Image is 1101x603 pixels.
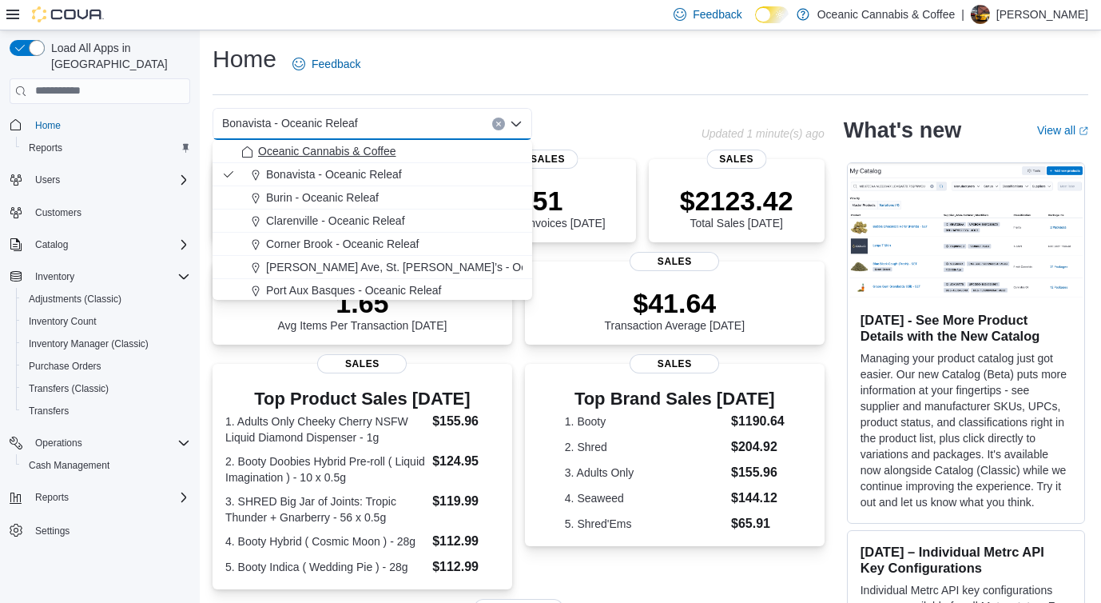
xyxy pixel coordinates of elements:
a: Settings [29,521,76,541]
span: Dark Mode [755,23,756,24]
span: Feedback [312,56,360,72]
p: 1.65 [277,287,447,319]
dt: 2. Shred [565,439,725,455]
span: Inventory Count [22,312,190,331]
button: Home [3,114,197,137]
span: Inventory [35,270,74,283]
dd: $144.12 [731,489,785,508]
span: Port Aux Basques - Oceanic Releaf [266,282,441,298]
a: Transfers (Classic) [22,379,115,398]
span: Inventory [29,267,190,286]
span: Transfers (Classic) [29,382,109,395]
span: Inventory Manager (Classic) [22,334,190,353]
p: Oceanic Cannabis & Coffee [817,5,956,24]
button: Reports [16,137,197,159]
span: Corner Brook - Oceanic Releaf [266,236,419,252]
button: Transfers (Classic) [16,377,197,400]
button: Transfers [16,400,197,422]
h3: [DATE] – Individual Metrc API Key Configurations [861,544,1071,576]
span: Oceanic Cannabis & Coffee [258,143,396,159]
a: Customers [29,203,88,222]
button: Bonavista - Oceanic Releaf [213,163,532,186]
dt: 1. Adults Only Cheeky Cherry NSFW Liquid Diamond Dispenser - 1g [225,413,426,445]
dd: $119.99 [432,492,499,511]
span: Purchase Orders [22,357,190,376]
dt: 3. SHRED Big Jar of Joints: Tropic Thunder + Gnarberry - 56 x 0.5g [225,493,426,525]
dt: 2. Booty Doobies Hybrid Pre-roll ( Liquid Imagination ) - 10 x 0.5g [225,453,426,485]
span: Burin - Oceanic Releaf [266,190,379,206]
span: Inventory Manager (Classic) [29,337,149,350]
a: Feedback [286,48,367,80]
dd: $124.95 [432,452,499,471]
div: Avg Items Per Transaction [DATE] [277,287,447,332]
a: Purchase Orders [22,357,108,376]
div: Total Sales [DATE] [680,185,793,230]
button: Inventory Count [16,310,197,333]
h1: Home [213,43,276,75]
input: Dark Mode [755,6,789,23]
span: [PERSON_NAME] Ave, St. [PERSON_NAME]’s - Oceanic Releaf [266,259,589,275]
button: Burin - Oceanic Releaf [213,186,532,210]
h3: Top Brand Sales [DATE] [565,389,785,409]
a: Cash Management [22,456,116,475]
div: Choose from the following options [213,140,532,395]
button: Operations [3,432,197,454]
span: Settings [29,520,190,540]
span: Home [35,119,61,132]
span: Transfers [22,401,190,421]
button: Oceanic Cannabis & Coffee [213,140,532,163]
button: Catalog [29,235,74,254]
button: Inventory [3,266,197,288]
a: Reports [22,138,69,158]
span: Reports [29,488,190,507]
span: Transfers [29,405,69,417]
dt: 1. Booty [565,413,725,429]
button: Catalog [3,234,197,256]
div: Transaction Average [DATE] [604,287,745,332]
span: Home [29,115,190,135]
span: Clarenville - Oceanic Releaf [266,213,405,229]
span: Settings [35,525,70,537]
button: Customers [3,201,197,224]
button: Inventory Manager (Classic) [16,333,197,355]
button: Cash Management [16,454,197,477]
span: Customers [35,206,81,219]
button: Reports [3,486,197,509]
span: Load All Apps in [GEOGRAPHIC_DATA] [45,40,190,72]
span: Cash Management [29,459,109,472]
button: Operations [29,433,89,453]
button: Users [3,169,197,191]
dd: $65.91 [731,514,785,533]
span: Transfers (Classic) [22,379,190,398]
h2: What's new [844,118,961,143]
span: Users [35,174,60,186]
span: Users [29,170,190,190]
button: [PERSON_NAME] Ave, St. [PERSON_NAME]’s - Oceanic Releaf [213,256,532,279]
span: Adjustments (Classic) [29,293,121,305]
span: Inventory Count [29,315,97,328]
dd: $204.92 [731,437,785,457]
button: Clarenville - Oceanic Releaf [213,210,532,233]
h3: [DATE] - See More Product Details with the New Catalog [861,312,1071,344]
p: Updated 1 minute(s) ago [702,127,825,140]
span: Sales [706,150,766,169]
a: Home [29,116,67,135]
dt: 3. Adults Only [565,465,725,481]
p: [PERSON_NAME] [996,5,1088,24]
dd: $1190.64 [731,412,785,431]
button: Adjustments (Classic) [16,288,197,310]
a: Inventory Count [22,312,103,331]
span: Operations [29,433,190,453]
span: Operations [35,437,82,449]
a: Adjustments (Classic) [22,290,128,309]
p: $2123.42 [680,185,793,217]
span: Adjustments (Classic) [22,290,190,309]
p: 51 [490,185,605,217]
button: Close list of options [510,118,523,130]
button: Corner Brook - Oceanic Releaf [213,233,532,256]
span: Purchase Orders [29,360,101,373]
dd: $112.99 [432,557,499,577]
button: Clear input [492,118,505,130]
span: Customers [29,202,190,222]
svg: External link [1079,126,1088,136]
